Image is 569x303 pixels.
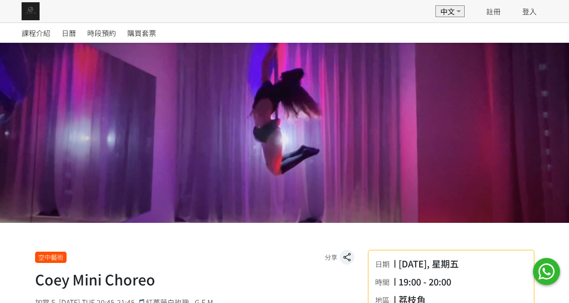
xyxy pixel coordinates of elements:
[62,27,76,38] span: 日曆
[87,23,116,43] a: 時段預約
[22,27,50,38] span: 課程介紹
[375,258,394,269] div: 日期
[127,27,156,38] span: 購買套票
[22,2,40,20] img: img_61c0148bb0266
[22,23,50,43] a: 課程介紹
[522,6,537,17] a: 登入
[35,268,354,290] h1: Coey Mini Choreo
[35,252,67,263] div: 空中藝術
[127,23,156,43] a: 購買套票
[325,253,337,262] span: 分享
[486,6,501,17] a: 註冊
[399,275,451,289] div: 19:00 - 20:00
[375,276,394,287] div: 時間
[62,23,76,43] a: 日曆
[87,27,116,38] span: 時段預約
[399,257,459,271] div: [DATE], 星期五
